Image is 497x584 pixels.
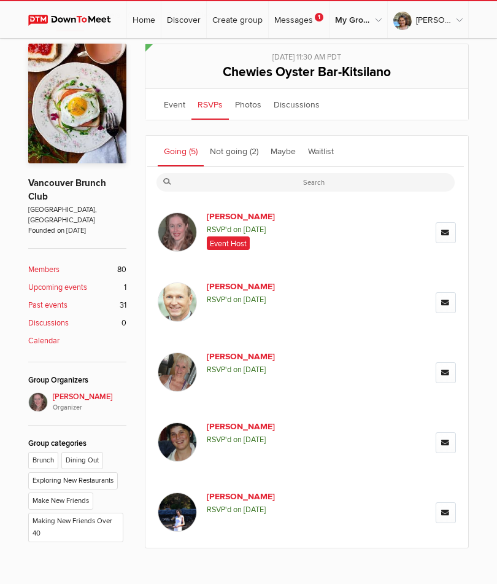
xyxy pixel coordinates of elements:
[158,136,204,166] a: Going (5)
[28,282,126,294] a: Upcoming events 1
[302,136,340,166] a: Waitlist
[329,1,387,38] a: My Groups
[28,264,126,276] a: Members 80
[28,317,126,329] a: Discussions 0
[207,503,366,516] span: RSVP'd on
[28,317,69,329] b: Discussions
[28,264,60,276] b: Members
[28,177,106,203] a: Vancouver Brunch Club
[268,89,326,120] a: Discussions
[161,1,206,38] a: Discover
[207,210,302,223] a: [PERSON_NAME]
[207,293,366,306] span: RSVP'd on
[124,282,126,294] span: 1
[28,300,126,311] a: Past events 31
[158,493,197,532] img: Neelam Chadha
[53,403,126,413] i: Organizer
[28,225,126,236] span: Founded on [DATE]
[269,1,329,38] a: Messages1
[155,44,459,63] div: [DATE] 11:30 AM PDT
[207,236,250,250] span: Event Host
[204,136,264,166] a: Not going (2)
[28,375,126,386] div: Group Organizers
[250,146,258,157] span: (2)
[53,391,126,413] span: [PERSON_NAME]
[121,317,126,329] span: 0
[244,365,266,375] i: [DATE]
[28,335,60,347] b: Calendar
[207,350,302,363] a: [PERSON_NAME]
[244,505,266,515] i: [DATE]
[28,44,126,163] img: Vancouver Brunch Club
[120,300,126,311] span: 31
[388,1,468,38] a: [PERSON_NAME]
[28,300,67,311] b: Past events
[207,1,268,38] a: Create group
[156,173,455,192] input: Search
[207,280,302,293] a: [PERSON_NAME]
[158,422,197,462] img: Megan Neilans
[28,438,126,450] div: Group categories
[127,1,161,38] a: Home
[229,89,268,120] a: Photos
[244,295,266,305] i: [DATE]
[315,13,323,21] span: 1
[158,212,197,252] img: vicki sawyer
[207,420,302,433] a: [PERSON_NAME]
[244,435,266,445] i: [DATE]
[244,225,266,235] i: [DATE]
[207,490,302,503] a: [PERSON_NAME]
[264,136,302,166] a: Maybe
[223,64,391,80] span: Chewies Oyster Bar-Kitsilano
[158,282,197,322] img: Frank Kusmer
[28,204,126,225] span: [GEOGRAPHIC_DATA], [GEOGRAPHIC_DATA]
[28,392,126,413] a: [PERSON_NAME]Organizer
[207,223,366,236] span: RSVP'd on
[207,433,366,446] span: RSVP'd on
[158,352,197,392] img: Nikki M.
[191,89,229,120] a: RSVPs
[28,282,87,294] b: Upcoming events
[28,392,48,412] img: vicki sawyer
[117,264,126,276] span: 80
[189,146,198,157] span: (5)
[28,15,122,26] img: DownToMeet
[207,363,366,376] span: RSVP'd on
[158,89,191,120] a: Event
[28,335,126,347] a: Calendar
